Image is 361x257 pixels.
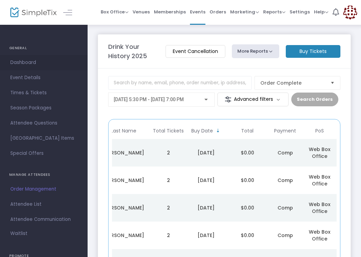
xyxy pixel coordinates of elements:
div: 3/19/2025 [187,204,225,211]
td: $0.00 [227,167,268,194]
span: Times & Tickets [10,88,77,97]
span: Attendee Communication [10,215,77,224]
span: Waitlist [10,230,27,237]
span: Comp [278,177,293,184]
div: HASSETT [98,204,149,211]
img: filter [225,96,232,103]
td: 2 [151,194,185,222]
span: Order Management [10,185,77,194]
span: Event Details [10,73,77,82]
span: Dashboard [10,58,77,67]
span: Comp [278,232,293,239]
div: Mann [98,149,149,156]
input: Search by name, email, phone, order number, ip address, or last 4 digits of card [108,76,252,90]
span: Help [314,9,328,15]
span: Buy Date [191,128,213,134]
m-button: Buy Tickets [286,45,340,58]
span: Web Box Office [309,228,330,242]
span: Venues [133,3,150,21]
td: 2 [151,167,185,194]
span: Attendee List [10,200,77,209]
h4: GENERAL [9,41,78,55]
span: Season Packages [10,104,77,113]
span: Attendee Questions [10,119,77,128]
span: Web Box Office [309,201,330,215]
div: 3/18/2025 [187,232,225,239]
span: Sortable [215,128,221,133]
m-button: Event Cancellation [166,45,225,58]
m-button: Advanced filters [217,93,289,106]
td: $0.00 [227,139,268,167]
td: $0.00 [227,194,268,222]
span: Payment [274,128,296,134]
span: Events [190,3,205,21]
span: Reports [263,9,285,15]
div: 3/25/2025 [187,177,225,184]
td: 2 [151,222,185,249]
span: Total [241,128,253,134]
span: Marketing [230,9,259,15]
span: Order Complete [260,79,325,86]
div: Thomas-Lightner [98,177,149,184]
span: Orders [210,3,226,21]
button: More Reports [232,44,279,58]
span: [GEOGRAPHIC_DATA] Items [10,134,77,143]
span: Comp [278,204,293,211]
div: 3/26/2025 [187,149,225,156]
span: Comp [278,149,293,156]
span: [DATE] 5:30 PM - [DATE] 7:00 PM [114,97,184,102]
div: Huber [98,232,149,239]
td: $0.00 [227,222,268,249]
span: PoS [315,128,324,134]
span: Web Box Office [309,146,330,160]
span: Memberships [154,3,186,21]
td: 2 [151,139,185,167]
span: Settings [290,3,310,21]
button: Select [328,76,337,89]
span: Last Name [111,128,136,134]
span: Web Box Office [309,173,330,187]
m-panel-title: Drink Your History 2025 [108,42,159,61]
th: Total Tickets [151,123,185,139]
span: Special Offers [10,149,77,158]
span: Box Office [101,9,128,15]
h4: MANAGE ATTENDEES [9,168,78,182]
